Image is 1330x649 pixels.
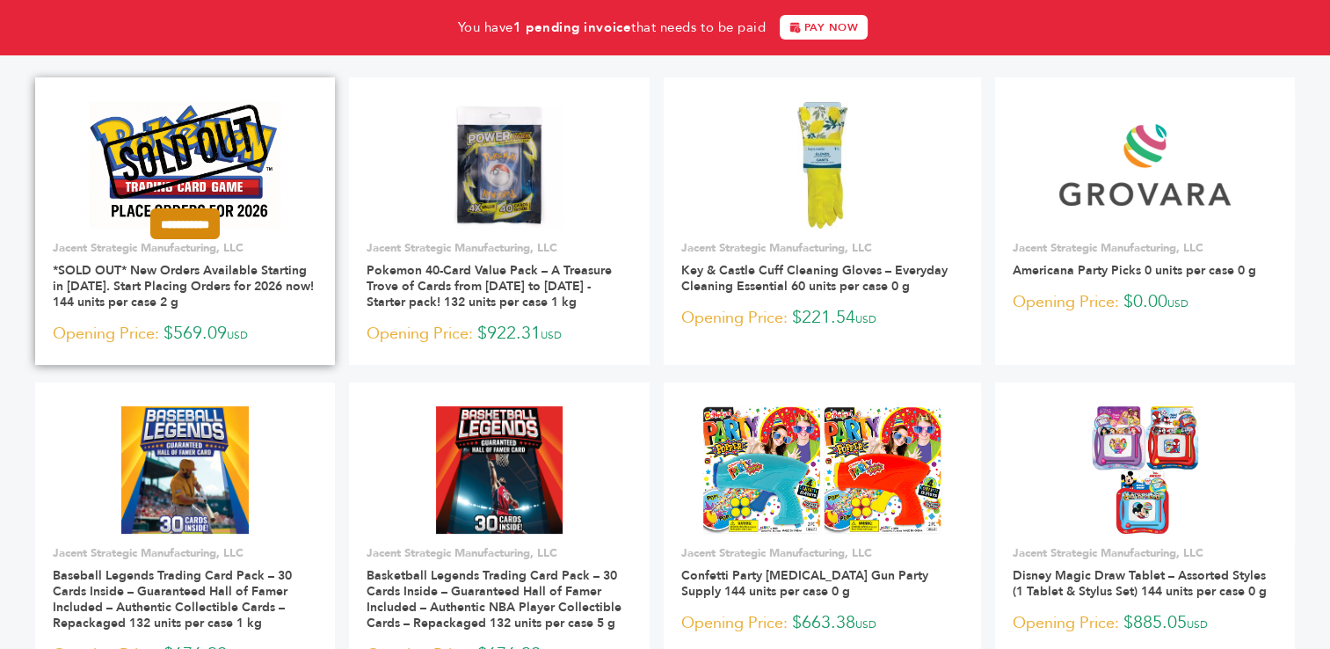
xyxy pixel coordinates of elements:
a: Confetti Party [MEDICAL_DATA] Gun Party Supply 144 units per case 0 g [681,567,928,600]
span: Opening Price: [681,611,788,635]
span: Opening Price: [681,306,788,330]
span: Opening Price: [1013,290,1119,314]
span: USD [227,328,248,342]
img: Key & Castle Cuff Cleaning Gloves – Everyday Cleaning Essential 60 units per case 0 g [797,102,847,229]
p: $221.54 [681,305,963,332]
p: Jacent Strategic Manufacturing, LLC [53,545,317,561]
p: $885.05 [1013,610,1277,637]
strong: 1 pending invoice [513,18,631,36]
a: Americana Party Picks 0 units per case 0 g [1013,262,1256,279]
img: *SOLD OUT* New Orders Available Starting in 2026. Start Placing Orders for 2026 now! 144 units pe... [90,101,280,229]
span: Opening Price: [367,322,473,346]
span: USD [1187,617,1208,631]
a: Pokemon 40-Card Value Pack – A Treasure Trove of Cards from [DATE] to [DATE] - Starter pack! 132 ... [367,262,612,310]
span: Opening Price: [53,322,159,346]
p: $569.09 [53,321,317,347]
span: USD [855,617,876,631]
a: Disney Magic Draw Tablet – Assorted Styles (1 Tablet & Stylus Set) 144 units per case 0 g [1013,567,1267,600]
a: PAY NOW [780,15,868,40]
span: USD [1167,296,1188,310]
p: Jacent Strategic Manufacturing, LLC [53,240,317,256]
img: Pokemon 40-Card Value Pack – A Treasure Trove of Cards from 1996 to 2024 - Starter pack! 132 unit... [436,101,563,229]
img: Basketball Legends Trading Card Pack – 30 Cards Inside – Guaranteed Hall of Famer Included – Auth... [436,406,563,534]
span: You have that needs to be paid [458,18,767,36]
a: Basketball Legends Trading Card Pack – 30 Cards Inside – Guaranteed Hall of Famer Included – Auth... [367,567,621,631]
span: Opening Price: [1013,611,1119,635]
img: Confetti Party Poppers Gun Party Supply 144 units per case 0 g [702,406,942,533]
p: Jacent Strategic Manufacturing, LLC [367,545,631,561]
a: *SOLD OUT* New Orders Available Starting in [DATE]. Start Placing Orders for 2026 now! 144 units ... [53,262,314,310]
p: Jacent Strategic Manufacturing, LLC [1013,545,1277,561]
img: Disney Magic Draw Tablet – Assorted Styles (1 Tablet & Stylus Set) 144 units per case 0 g [1092,406,1198,533]
p: $922.31 [367,321,631,347]
p: $0.00 [1013,289,1277,316]
p: Jacent Strategic Manufacturing, LLC [1013,240,1277,256]
img: Americana Party Picks 0 units per case 0 g [1059,124,1231,206]
span: USD [541,328,562,342]
p: Jacent Strategic Manufacturing, LLC [681,240,963,256]
a: Baseball Legends Trading Card Pack – 30 Cards Inside – Guaranteed Hall of Famer Included – Authen... [53,567,292,631]
a: Key & Castle Cuff Cleaning Gloves – Everyday Cleaning Essential 60 units per case 0 g [681,262,948,295]
p: Jacent Strategic Manufacturing, LLC [367,240,631,256]
p: Jacent Strategic Manufacturing, LLC [681,545,963,561]
p: $663.38 [681,610,963,637]
img: Baseball Legends Trading Card Pack – 30 Cards Inside – Guaranteed Hall of Famer Included – Authen... [121,406,249,534]
span: USD [855,312,876,326]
